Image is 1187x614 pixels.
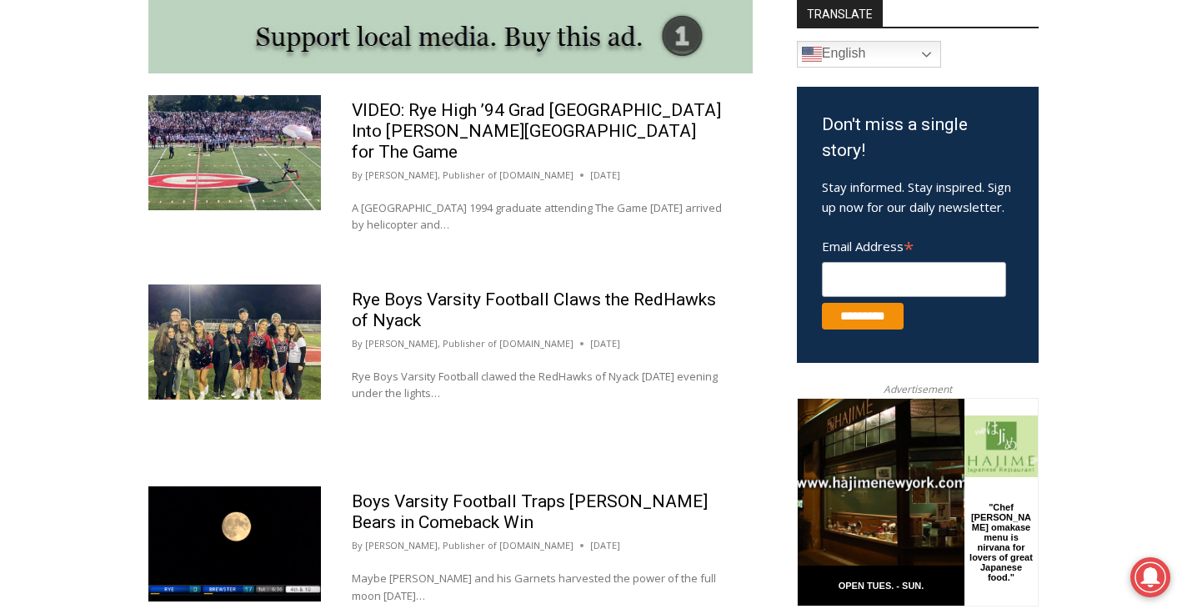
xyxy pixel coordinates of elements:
[352,289,716,330] a: Rye Boys Varsity Football Claws the RedHawks of Nyack
[352,199,722,234] p: A [GEOGRAPHIC_DATA] 1994 graduate attending The Game [DATE] arrived by helicopter and…
[822,229,1006,259] label: Email Address
[352,538,363,553] span: By
[148,95,321,210] img: (PHOTO: Jeff Provenzano, a Rye High School Class of 1994 graduate, skydiving into The Game on Sat...
[148,284,321,400] img: (PHOTO: It was senior night for Rye Girls Varsity Cheerleading on Friday evening, September 23, 2...
[365,169,573,181] a: [PERSON_NAME], Publisher of [DOMAIN_NAME]
[352,168,363,183] span: By
[148,486,321,601] img: Rye Varsity Football 2022-09-10 - 1 vs Brewster
[867,381,969,397] span: Advertisement
[1,168,168,208] a: Open Tues. - Sun. [PHONE_NUMBER]
[802,44,822,64] img: en
[590,168,620,183] time: [DATE]
[171,104,237,199] div: "Chef [PERSON_NAME] omakase menu is nirvana for lovers of great Japanese food."
[401,162,808,208] a: Intern @ [DOMAIN_NAME]
[352,100,721,162] a: VIDEO: Rye High ’94 Grad [GEOGRAPHIC_DATA] Into [PERSON_NAME][GEOGRAPHIC_DATA] for The Game
[436,166,773,204] span: Intern @ [DOMAIN_NAME]
[352,570,722,605] p: Maybe [PERSON_NAME] and his Garnets harvested the power of the full moon [DATE]…
[822,112,1014,164] h3: Don't miss a single story!
[365,337,573,350] a: [PERSON_NAME], Publisher of [DOMAIN_NAME]
[590,336,620,351] time: [DATE]
[352,491,708,532] a: Boys Varsity Football Traps [PERSON_NAME] Bears in Comeback Win
[352,336,363,351] span: By
[5,172,163,235] span: Open Tues. - Sun. [PHONE_NUMBER]
[797,41,941,68] a: English
[365,539,573,551] a: [PERSON_NAME], Publisher of [DOMAIN_NAME]
[822,177,1014,217] p: Stay informed. Stay inspired. Sign up now for our daily newsletter.
[421,1,788,162] div: Apply Now <> summer and RHS senior internships available
[590,538,620,553] time: [DATE]
[352,368,722,403] p: Rye Boys Varsity Football clawed the RedHawks of Nyack [DATE] evening under the lights…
